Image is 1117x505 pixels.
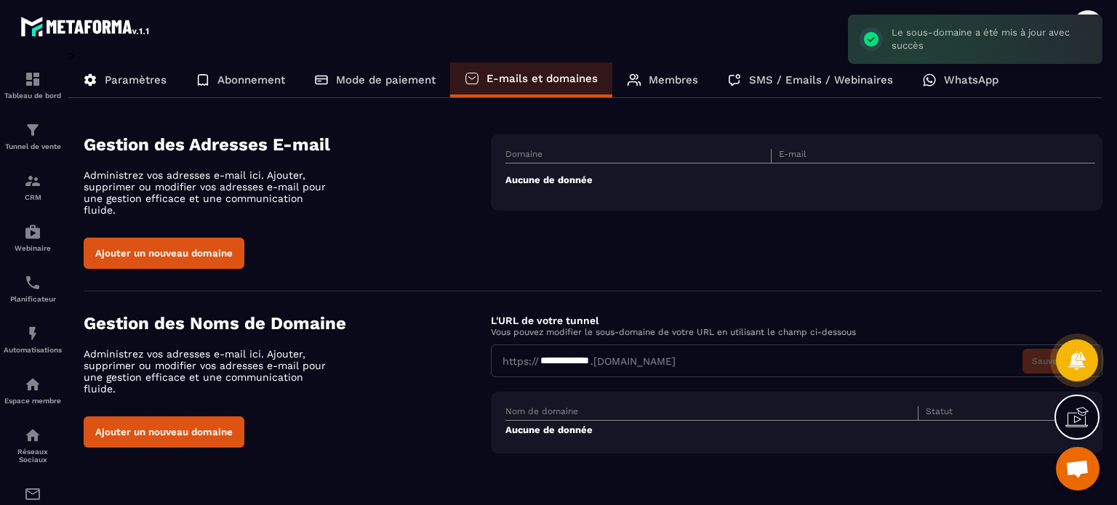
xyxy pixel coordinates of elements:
[24,70,41,88] img: formation
[944,73,998,86] p: WhatsApp
[24,223,41,241] img: automations
[4,365,62,416] a: automationsautomationsEspace membre
[24,485,41,503] img: email
[84,313,491,334] h4: Gestion des Noms de Domaine
[84,348,338,395] p: Administrez vos adresses e-mail ici. Ajouter, supprimer ou modifier vos adresses e-mail pour une ...
[24,172,41,190] img: formation
[505,421,1095,440] td: Aucune de donnée
[649,73,698,86] p: Membres
[24,427,41,444] img: social-network
[84,416,244,448] button: Ajouter un nouveau domaine
[4,244,62,252] p: Webinaire
[918,406,1066,421] th: Statut
[4,314,62,365] a: automationsautomationsAutomatisations
[4,295,62,303] p: Planificateur
[1056,447,1100,490] a: Ouvrir le chat
[4,448,62,464] p: Réseaux Sociaux
[4,397,62,405] p: Espace membre
[4,263,62,314] a: schedulerschedulerPlanificateur
[4,110,62,161] a: formationformationTunnel de vente
[24,376,41,393] img: automations
[84,238,244,269] button: Ajouter un nouveau domaine
[84,169,338,216] p: Administrez vos adresses e-mail ici. Ajouter, supprimer ou modifier vos adresses e-mail pour une ...
[20,13,151,39] img: logo
[336,73,436,86] p: Mode de paiement
[24,325,41,342] img: automations
[24,274,41,291] img: scheduler
[4,416,62,474] a: social-networksocial-networkRéseaux Sociaux
[505,149,771,163] th: Domaine
[505,163,1095,197] td: Aucune de donnée
[4,161,62,212] a: formationformationCRM
[491,327,1102,337] p: Vous pouvez modifier le sous-domaine de votre URL en utilisant le champ ci-dessous
[487,72,598,85] p: E-mails et domaines
[84,134,491,155] h4: Gestion des Adresses E-mail
[24,121,41,139] img: formation
[4,212,62,263] a: automationsautomationsWebinaire
[749,73,893,86] p: SMS / Emails / Webinaires
[4,346,62,354] p: Automatisations
[68,49,1102,475] div: >
[491,315,598,326] label: L'URL de votre tunnel
[217,73,285,86] p: Abonnement
[4,92,62,100] p: Tableau de bord
[4,193,62,201] p: CRM
[505,406,918,421] th: Nom de domaine
[105,73,167,86] p: Paramètres
[4,142,62,150] p: Tunnel de vente
[4,60,62,110] a: formationformationTableau de bord
[771,149,1036,163] th: E-mail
